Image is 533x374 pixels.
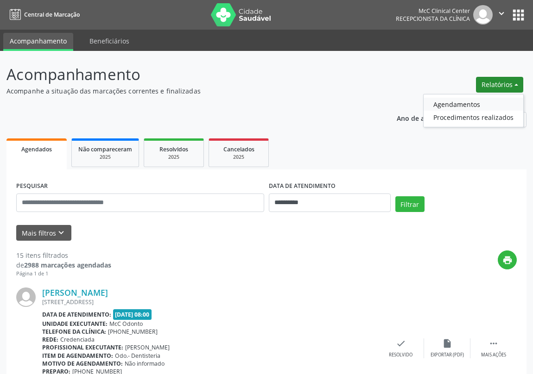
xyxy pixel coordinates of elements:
[496,8,507,19] i: 
[21,145,52,153] span: Agendados
[442,338,452,349] i: insert_drive_file
[6,63,370,86] p: Acompanhamento
[42,320,108,328] b: Unidade executante:
[159,145,188,153] span: Resolvidos
[42,287,108,298] a: [PERSON_NAME]
[151,154,197,161] div: 2025
[42,311,111,318] b: Data de atendimento:
[223,145,254,153] span: Cancelados
[42,343,123,351] b: Profissional executante:
[42,328,106,336] b: Telefone da clínica:
[6,7,80,22] a: Central de Marcação
[6,86,370,96] p: Acompanhe a situação das marcações correntes e finalizadas
[502,255,513,265] i: print
[476,77,523,93] button: Relatórios
[24,261,111,269] strong: 2988 marcações agendadas
[3,33,73,51] a: Acompanhamento
[216,154,262,161] div: 2025
[396,338,406,349] i: check
[125,360,165,368] span: Não informado
[16,270,111,278] div: Página 1 de 1
[396,15,470,23] span: Recepcionista da clínica
[42,360,123,368] b: Motivo de agendamento:
[78,154,132,161] div: 2025
[423,94,524,127] ul: Relatórios
[16,260,111,270] div: de
[424,111,523,124] a: Procedimentos realizados
[481,352,506,358] div: Mais ações
[493,5,510,25] button: 
[397,112,479,124] p: Ano de acompanhamento
[510,7,527,23] button: apps
[16,250,111,260] div: 15 itens filtrados
[56,228,66,238] i: keyboard_arrow_down
[489,338,499,349] i: 
[24,11,80,19] span: Central de Marcação
[115,352,160,360] span: Odo.- Dentisteria
[16,287,36,307] img: img
[16,179,48,193] label: PESQUISAR
[42,298,378,306] div: [STREET_ADDRESS]
[42,336,58,343] b: Rede:
[431,352,464,358] div: Exportar (PDF)
[16,225,71,241] button: Mais filtroskeyboard_arrow_down
[78,145,132,153] span: Não compareceram
[113,309,152,320] span: [DATE] 08:00
[125,343,170,351] span: [PERSON_NAME]
[424,98,523,111] a: Agendamentos
[42,352,113,360] b: Item de agendamento:
[473,5,493,25] img: img
[109,320,143,328] span: McC Odonto
[108,328,158,336] span: [PHONE_NUMBER]
[83,33,136,49] a: Beneficiários
[396,7,470,15] div: McC Clinical Center
[395,196,425,212] button: Filtrar
[498,250,517,269] button: print
[389,352,412,358] div: Resolvido
[269,179,336,193] label: DATA DE ATENDIMENTO
[60,336,95,343] span: Credenciada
